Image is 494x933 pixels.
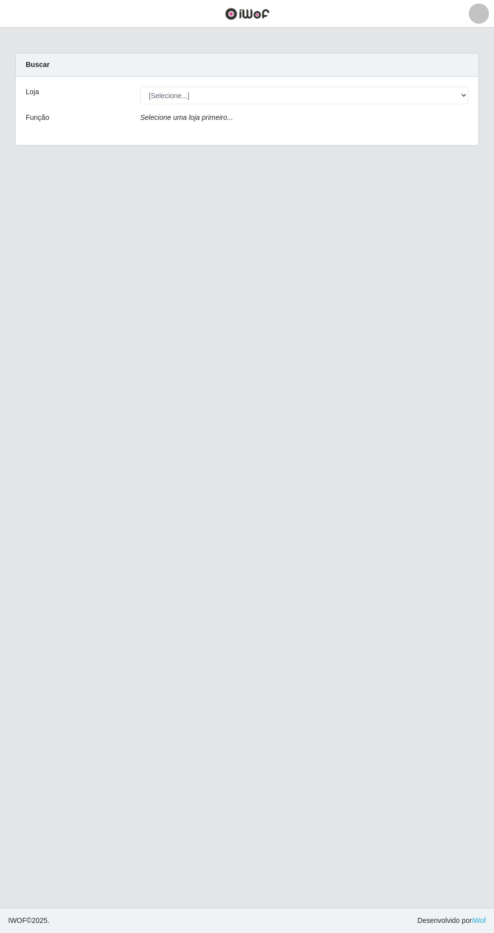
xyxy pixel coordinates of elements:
img: CoreUI Logo [225,8,270,20]
a: iWof [472,916,486,924]
strong: Buscar [26,60,49,69]
label: Função [26,112,49,123]
span: Desenvolvido por [417,915,486,926]
span: © 2025 . [8,915,49,926]
i: Selecione uma loja primeiro... [140,113,233,121]
label: Loja [26,87,39,97]
span: IWOF [8,916,27,924]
